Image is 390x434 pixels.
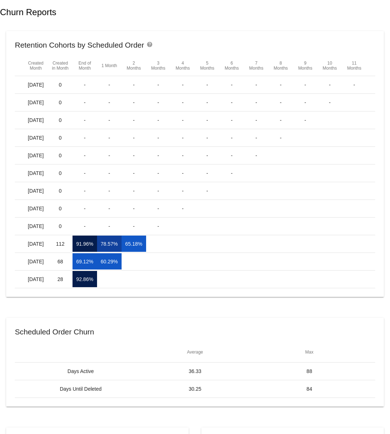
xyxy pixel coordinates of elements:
mat-cell: - [195,94,219,110]
mat-cell: - [244,76,268,93]
mat-cell: 84 [252,386,367,392]
mat-cell: - [268,112,293,128]
mat-cell: - [268,130,293,146]
mat-cell: Days Until Deleted [23,386,138,392]
mat-cell: - [219,130,244,146]
mat-cell: - [195,130,219,146]
mat-cell: - [171,200,195,216]
mat-cell: - [73,94,97,110]
mat-cell: 88 [252,368,367,374]
mat-cell: - [122,218,146,234]
h2: Retention Cohorts by Scheduled Order [15,41,144,49]
mat-cell: - [317,76,342,93]
mat-cell: - [244,112,268,128]
mat-cell: 0 [48,147,73,163]
mat-cell: 68 [48,253,73,269]
mat-cell: 0 [48,165,73,181]
mat-cell: - [97,200,122,216]
mat-header-cell: 5 Months [195,61,219,71]
mat-cell: - [122,183,146,199]
mat-cell: [DATE] [23,76,48,93]
mat-cell: [DATE] [23,218,48,234]
mat-header-cell: Created in Month [48,61,73,71]
mat-cell: [DATE] [23,236,48,252]
mat-cell: [DATE] [23,94,48,110]
mat-cell: 60.29% [97,253,122,269]
mat-cell: - [171,183,195,199]
mat-icon: help [146,41,155,50]
mat-cell: - [293,94,317,110]
mat-cell: [DATE] [23,165,48,181]
mat-cell: - [219,112,244,128]
mat-cell: - [73,165,97,181]
mat-cell: - [146,200,171,216]
mat-cell: [DATE] [23,271,48,287]
mat-cell: 0 [48,94,73,110]
mat-cell: - [146,94,171,110]
mat-cell: - [73,112,97,128]
mat-cell: - [122,94,146,110]
mat-cell: 0 [48,76,73,93]
mat-cell: - [97,218,122,234]
mat-header-cell: 4 Months [171,61,195,71]
mat-cell: 112 [48,236,73,252]
mat-header-cell: 9 Months [293,61,317,71]
mat-cell: - [122,200,146,216]
mat-cell: - [122,112,146,128]
mat-cell: - [268,94,293,110]
mat-cell: - [122,76,146,93]
mat-cell: - [293,112,317,128]
mat-cell: - [195,76,219,93]
mat-cell: 30.25 [138,386,252,392]
mat-cell: 0 [48,200,73,216]
mat-cell: - [122,130,146,146]
mat-cell: 28 [48,271,73,287]
mat-cell: [DATE] [23,183,48,199]
mat-header-cell: 3 Months [146,61,171,71]
mat-cell: - [97,183,122,199]
mat-cell: 0 [48,130,73,146]
mat-cell: - [171,94,195,110]
mat-cell: 0 [48,183,73,199]
mat-header-cell: 7 Months [244,61,268,71]
mat-header-cell: Average [138,350,252,355]
mat-cell: - [97,76,122,93]
mat-cell: - [122,147,146,163]
mat-header-cell: End of Month [73,61,97,71]
mat-cell: [DATE] [23,112,48,128]
mat-cell: 69.12% [73,253,97,269]
mat-cell: Days Active [23,368,138,374]
mat-cell: - [73,130,97,146]
mat-cell: - [317,94,342,110]
mat-cell: 92.86% [73,271,97,287]
mat-cell: - [97,130,122,146]
mat-cell: - [146,147,171,163]
mat-cell: - [195,183,219,199]
mat-cell: - [219,165,244,181]
mat-cell: - [219,94,244,110]
mat-cell: - [171,165,195,181]
mat-cell: - [293,76,317,93]
mat-cell: - [73,183,97,199]
mat-cell: - [73,218,97,234]
mat-header-cell: Created Month [23,61,48,71]
mat-cell: [DATE] [23,130,48,146]
h2: Scheduled Order Churn [15,328,94,336]
mat-cell: 78.57% [97,236,122,252]
mat-cell: - [171,147,195,163]
mat-cell: - [171,130,195,146]
mat-cell: 0 [48,218,73,234]
mat-cell: - [122,165,146,181]
mat-header-cell: 8 Months [268,61,293,71]
mat-cell: 65.18% [122,236,146,252]
mat-cell: - [97,112,122,128]
mat-cell: - [244,94,268,110]
mat-header-cell: 11 Months [342,61,367,71]
mat-header-cell: 6 Months [219,61,244,71]
mat-cell: - [73,76,97,93]
mat-cell: - [73,200,97,216]
mat-cell: - [268,76,293,93]
mat-cell: - [146,76,171,93]
mat-cell: 36.33 [138,368,252,374]
mat-cell: - [97,94,122,110]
